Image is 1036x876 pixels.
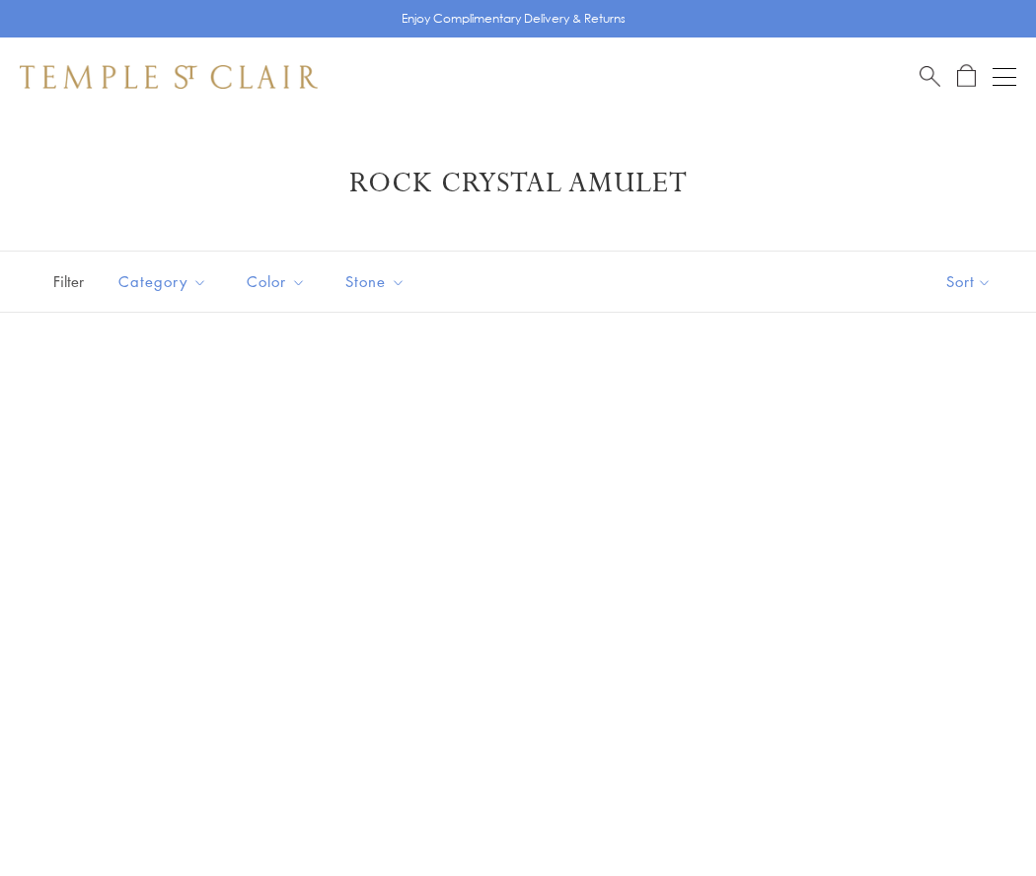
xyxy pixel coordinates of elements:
[49,166,987,201] h1: Rock Crystal Amulet
[993,65,1016,89] button: Open navigation
[237,269,321,294] span: Color
[957,64,976,89] a: Open Shopping Bag
[104,259,222,304] button: Category
[109,269,222,294] span: Category
[331,259,420,304] button: Stone
[902,252,1036,312] button: Show sort by
[232,259,321,304] button: Color
[920,64,940,89] a: Search
[20,65,318,89] img: Temple St. Clair
[335,269,420,294] span: Stone
[402,9,626,29] p: Enjoy Complimentary Delivery & Returns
